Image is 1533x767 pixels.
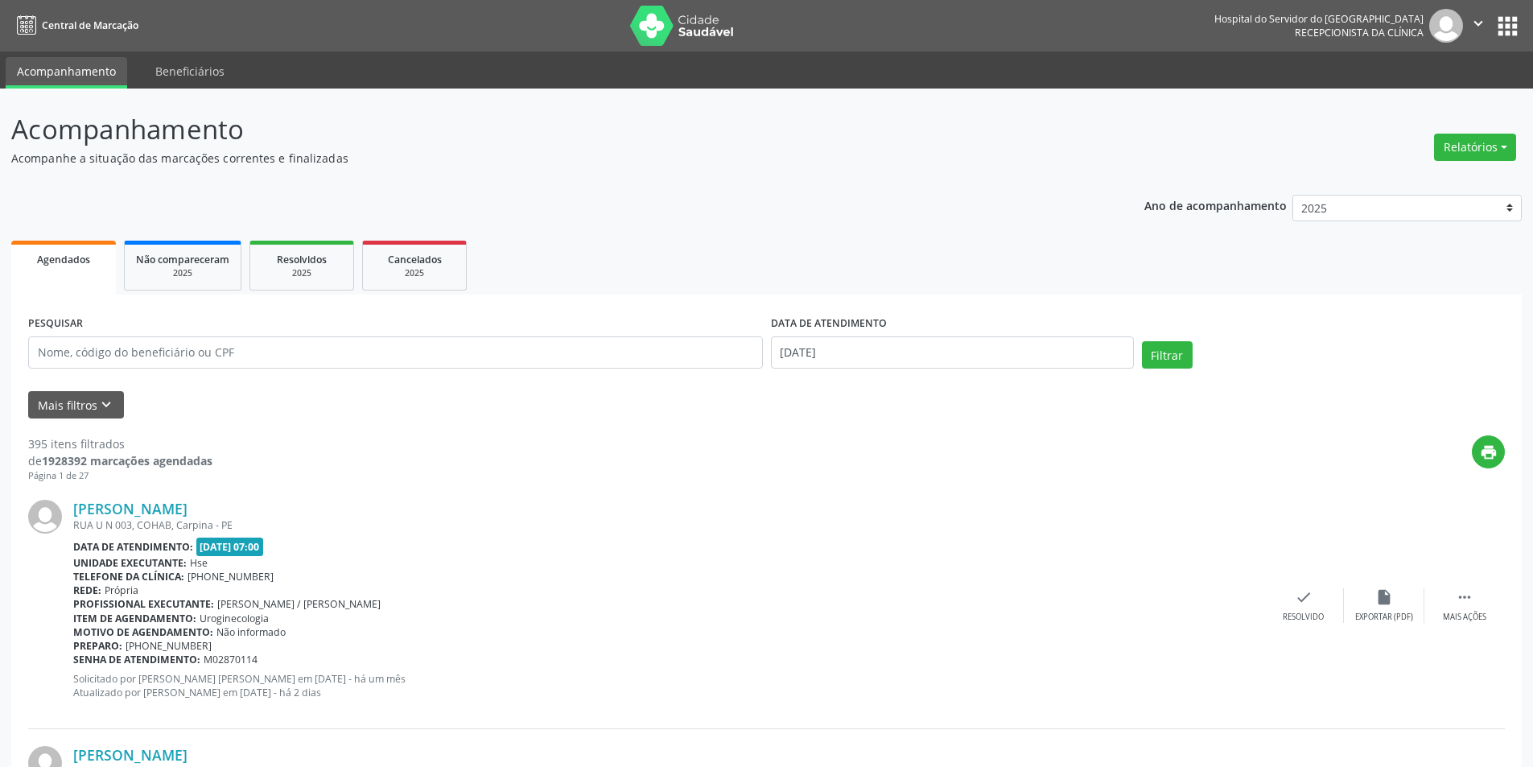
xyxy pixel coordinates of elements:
[1214,12,1424,26] div: Hospital do Servidor do [GEOGRAPHIC_DATA]
[217,597,381,611] span: [PERSON_NAME] / [PERSON_NAME]
[1472,435,1505,468] button: print
[11,150,1069,167] p: Acompanhe a situação das marcações correntes e finalizadas
[73,653,200,666] b: Senha de atendimento:
[97,396,115,414] i: keyboard_arrow_down
[28,336,763,369] input: Nome, código do beneficiário ou CPF
[28,452,212,469] div: de
[204,653,258,666] span: M02870114
[771,311,887,336] label: DATA DE ATENDIMENTO
[1375,588,1393,606] i: insert_drive_file
[73,583,101,597] b: Rede:
[73,500,188,518] a: [PERSON_NAME]
[190,556,208,570] span: Hse
[196,538,264,556] span: [DATE] 07:00
[136,267,229,279] div: 2025
[216,625,286,639] span: Não informado
[1283,612,1324,623] div: Resolvido
[1142,341,1193,369] button: Filtrar
[73,518,1263,532] div: RUA U N 003, COHAB, Carpina - PE
[28,311,83,336] label: PESQUISAR
[1443,612,1486,623] div: Mais ações
[136,253,229,266] span: Não compareceram
[1429,9,1463,43] img: img
[388,253,442,266] span: Cancelados
[1456,588,1473,606] i: 
[1144,195,1287,215] p: Ano de acompanhamento
[73,612,196,625] b: Item de agendamento:
[28,500,62,534] img: img
[73,625,213,639] b: Motivo de agendamento:
[1295,588,1313,606] i: check
[28,391,124,419] button: Mais filtroskeyboard_arrow_down
[126,639,212,653] span: [PHONE_NUMBER]
[73,570,184,583] b: Telefone da clínica:
[11,12,138,39] a: Central de Marcação
[262,267,342,279] div: 2025
[73,540,193,554] b: Data de atendimento:
[771,336,1134,369] input: Selecione um intervalo
[28,435,212,452] div: 395 itens filtrados
[73,639,122,653] b: Preparo:
[42,19,138,32] span: Central de Marcação
[1494,12,1522,40] button: apps
[105,583,138,597] span: Própria
[277,253,327,266] span: Resolvidos
[73,746,188,764] a: [PERSON_NAME]
[37,253,90,266] span: Agendados
[1480,443,1498,461] i: print
[6,57,127,89] a: Acompanhamento
[200,612,269,625] span: Uroginecologia
[28,469,212,483] div: Página 1 de 27
[1434,134,1516,161] button: Relatórios
[1295,26,1424,39] span: Recepcionista da clínica
[73,556,187,570] b: Unidade executante:
[73,597,214,611] b: Profissional executante:
[1469,14,1487,32] i: 
[188,570,274,583] span: [PHONE_NUMBER]
[42,453,212,468] strong: 1928392 marcações agendadas
[374,267,455,279] div: 2025
[11,109,1069,150] p: Acompanhamento
[73,672,1263,699] p: Solicitado por [PERSON_NAME] [PERSON_NAME] em [DATE] - há um mês Atualizado por [PERSON_NAME] em ...
[1463,9,1494,43] button: 
[1355,612,1413,623] div: Exportar (PDF)
[144,57,236,85] a: Beneficiários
